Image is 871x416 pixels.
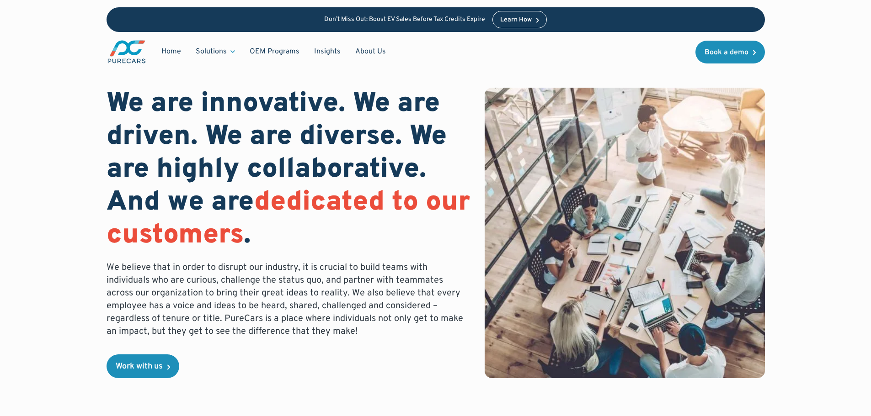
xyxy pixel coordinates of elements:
div: Work with us [116,363,163,371]
a: Work with us [107,354,179,378]
img: bird eye view of a team working together [485,88,764,378]
a: Book a demo [695,41,765,63]
p: Don’t Miss Out: Boost EV Sales Before Tax Credits Expire [324,16,485,24]
a: main [107,39,147,64]
div: Learn How [500,17,532,23]
span: dedicated to our customers [107,185,470,253]
a: OEM Programs [242,43,307,60]
a: Insights [307,43,348,60]
h1: We are innovative. We are driven. We are diverse. We are highly collaborative. And we are . [107,88,470,252]
p: We believe that in order to disrupt our industry, it is crucial to build teams with individuals w... [107,261,470,338]
a: Learn How [492,11,547,28]
div: Solutions [188,43,242,60]
a: Home [154,43,188,60]
img: purecars logo [107,39,147,64]
div: Book a demo [705,49,748,56]
a: About Us [348,43,393,60]
div: Solutions [196,47,227,57]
